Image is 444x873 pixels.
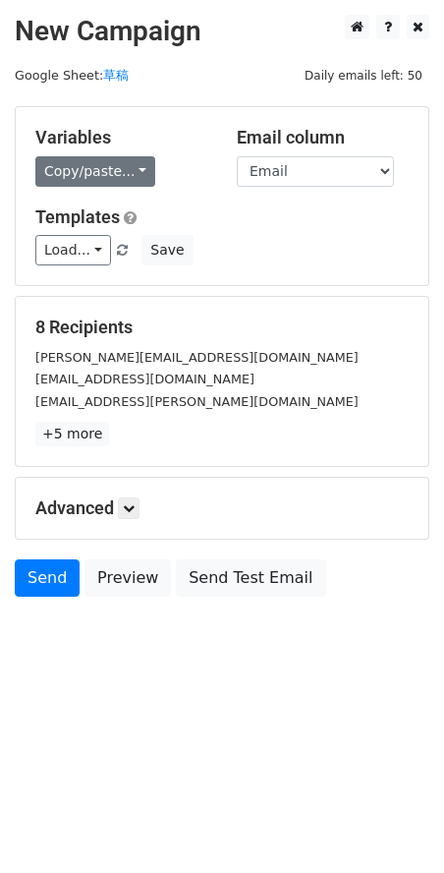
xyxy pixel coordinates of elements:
[35,127,207,148] h5: Variables
[35,235,111,265] a: Load...
[176,559,325,597] a: Send Test Email
[84,559,171,597] a: Preview
[35,206,120,227] a: Templates
[298,68,429,83] a: Daily emails left: 50
[35,394,359,409] small: [EMAIL_ADDRESS][PERSON_NAME][DOMAIN_NAME]
[35,422,109,446] a: +5 more
[237,127,409,148] h5: Email column
[15,68,129,83] small: Google Sheet:
[35,350,359,365] small: [PERSON_NAME][EMAIL_ADDRESS][DOMAIN_NAME]
[141,235,193,265] button: Save
[346,779,444,873] iframe: Chat Widget
[346,779,444,873] div: 聊天小组件
[15,559,80,597] a: Send
[35,372,254,386] small: [EMAIL_ADDRESS][DOMAIN_NAME]
[35,317,409,338] h5: 8 Recipients
[35,156,155,187] a: Copy/paste...
[35,497,409,519] h5: Advanced
[298,65,429,87] span: Daily emails left: 50
[15,15,429,48] h2: New Campaign
[103,68,129,83] a: 草稿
